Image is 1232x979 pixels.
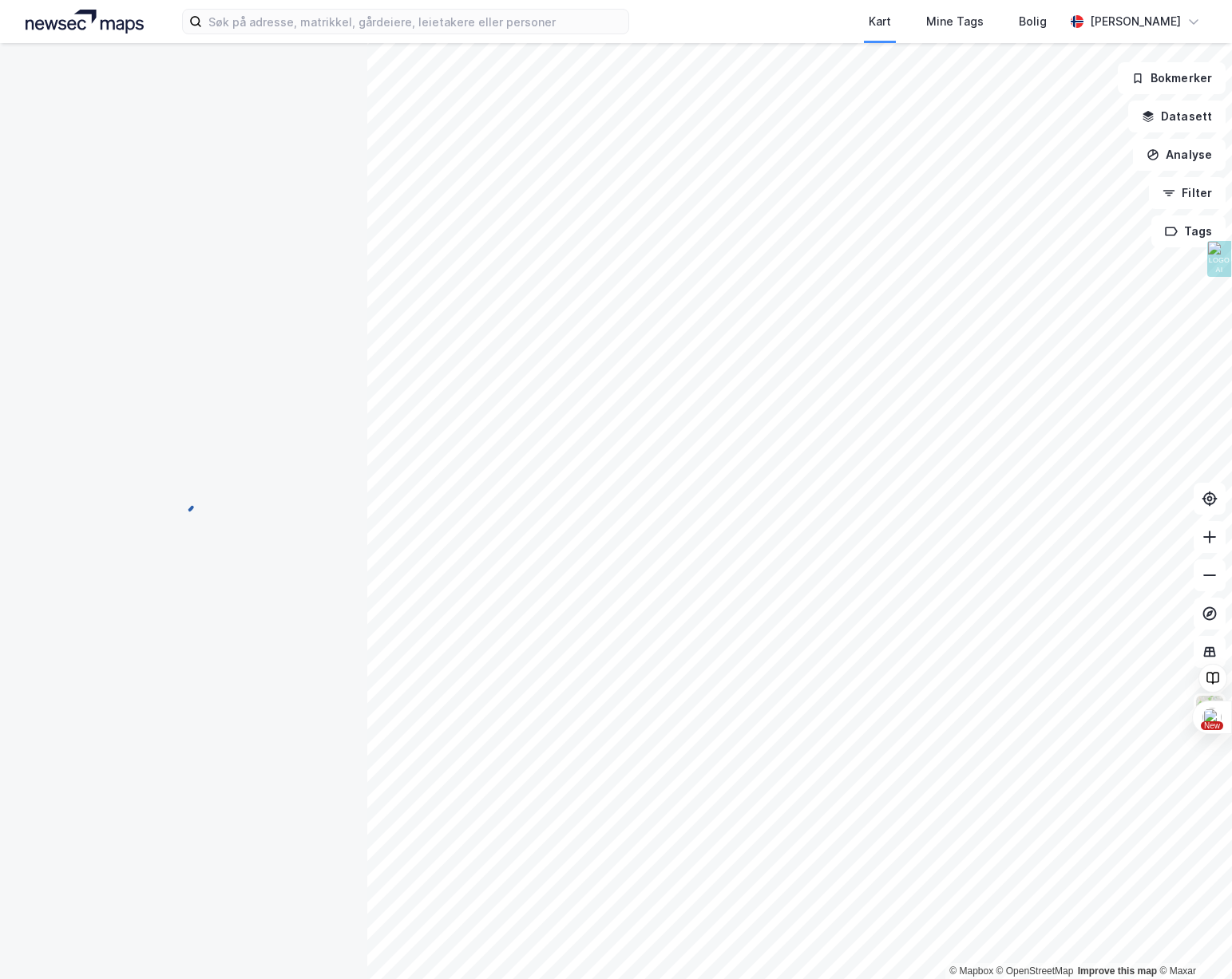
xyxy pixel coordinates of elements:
button: Tags [1151,215,1226,247]
button: Bokmerker [1118,62,1226,94]
a: Improve this map [1078,965,1157,977]
a: OpenStreetMap [996,965,1074,977]
div: Bolig [1019,12,1047,31]
div: Mine Tags [926,12,984,31]
div: Kontrollprogram for chat [1152,902,1232,979]
img: logo.a4113a55bc3d86da70a041830d287a7e.svg [26,10,144,34]
div: [PERSON_NAME] [1090,12,1181,31]
button: Datasett [1128,101,1226,132]
img: spinner.a6d8c91a73a9ac5275cf975e30b51cfb.svg [171,489,196,515]
button: Filter [1149,177,1226,209]
input: Søk på adresse, matrikkel, gårdeiere, leietakere eller personer [202,10,628,34]
div: Kart [869,12,891,31]
iframe: Chat Widget [1152,902,1232,979]
button: Analyse [1133,139,1226,171]
a: Mapbox [949,965,993,977]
